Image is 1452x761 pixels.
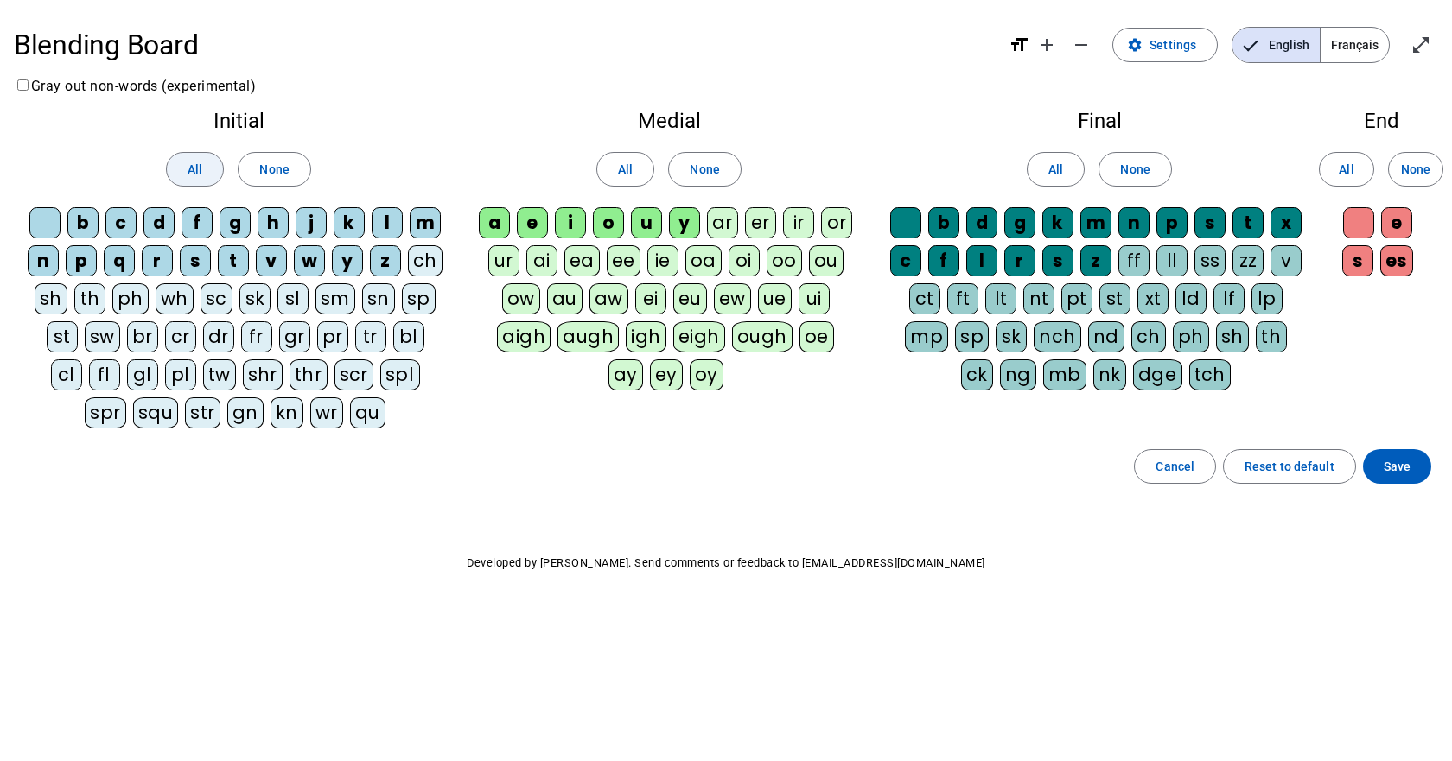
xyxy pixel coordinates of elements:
div: au [547,283,583,314]
div: ll [1156,245,1188,276]
span: Français [1321,28,1389,62]
div: zz [1232,245,1264,276]
div: cl [51,359,82,390]
div: sp [955,321,989,352]
div: ie [647,245,678,276]
div: v [1270,245,1302,276]
button: Cancel [1134,449,1216,484]
div: t [218,245,249,276]
div: sm [315,283,355,314]
div: squ [133,397,179,428]
span: All [1339,159,1353,180]
div: ck [961,359,993,390]
mat-icon: open_in_full [1411,35,1431,55]
div: mp [905,321,948,352]
div: ch [408,245,443,276]
span: Reset to default [1245,456,1334,477]
div: c [105,207,137,238]
div: g [1004,207,1035,238]
div: ss [1194,245,1226,276]
label: Gray out non-words (experimental) [14,78,256,94]
div: ough [732,321,793,352]
span: All [618,159,633,180]
p: Developed by [PERSON_NAME]. Send comments or feedback to [EMAIL_ADDRESS][DOMAIN_NAME] [14,553,1438,574]
div: nt [1023,283,1054,314]
div: tr [355,321,386,352]
div: sc [201,283,232,314]
h2: Medial [477,111,861,131]
div: d [143,207,175,238]
div: g [220,207,251,238]
div: gr [279,321,310,352]
div: tch [1189,359,1232,390]
div: s [180,245,211,276]
div: ph [1173,321,1209,352]
div: gl [127,359,158,390]
div: aigh [497,321,551,352]
span: English [1232,28,1320,62]
div: f [181,207,213,238]
div: ow [502,283,540,314]
div: pt [1061,283,1092,314]
div: oo [767,245,802,276]
div: p [66,245,97,276]
div: m [410,207,441,238]
span: None [1401,159,1430,180]
div: ay [608,359,643,390]
div: q [104,245,135,276]
div: z [370,245,401,276]
h2: End [1338,111,1424,131]
h2: Final [888,111,1310,131]
div: nd [1088,321,1124,352]
div: x [1270,207,1302,238]
div: sp [402,283,436,314]
div: ct [909,283,940,314]
div: kn [271,397,303,428]
div: pr [317,321,348,352]
div: ue [758,283,792,314]
button: Save [1363,449,1431,484]
div: m [1080,207,1111,238]
div: j [296,207,327,238]
div: er [745,207,776,238]
button: Settings [1112,28,1218,62]
div: augh [557,321,619,352]
div: mb [1043,359,1086,390]
div: eu [673,283,707,314]
div: fl [89,359,120,390]
span: None [690,159,719,180]
div: ff [1118,245,1149,276]
div: scr [334,359,374,390]
button: Reset to default [1223,449,1356,484]
div: qu [350,397,385,428]
div: ir [783,207,814,238]
div: nk [1093,359,1126,390]
div: ui [799,283,830,314]
div: n [28,245,59,276]
div: th [1256,321,1287,352]
div: b [928,207,959,238]
div: ft [947,283,978,314]
div: aw [589,283,628,314]
span: All [188,159,202,180]
div: sw [85,321,120,352]
span: All [1048,159,1063,180]
div: l [966,245,997,276]
div: es [1380,245,1413,276]
div: a [479,207,510,238]
button: Decrease font size [1064,28,1099,62]
div: sk [996,321,1027,352]
div: ld [1175,283,1207,314]
div: ng [1000,359,1036,390]
div: gn [227,397,264,428]
div: lp [1251,283,1283,314]
div: pl [165,359,196,390]
div: ei [635,283,666,314]
div: e [517,207,548,238]
div: v [256,245,287,276]
div: str [185,397,220,428]
span: Cancel [1156,456,1194,477]
button: All [1027,152,1085,187]
div: w [294,245,325,276]
span: Save [1384,456,1411,477]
